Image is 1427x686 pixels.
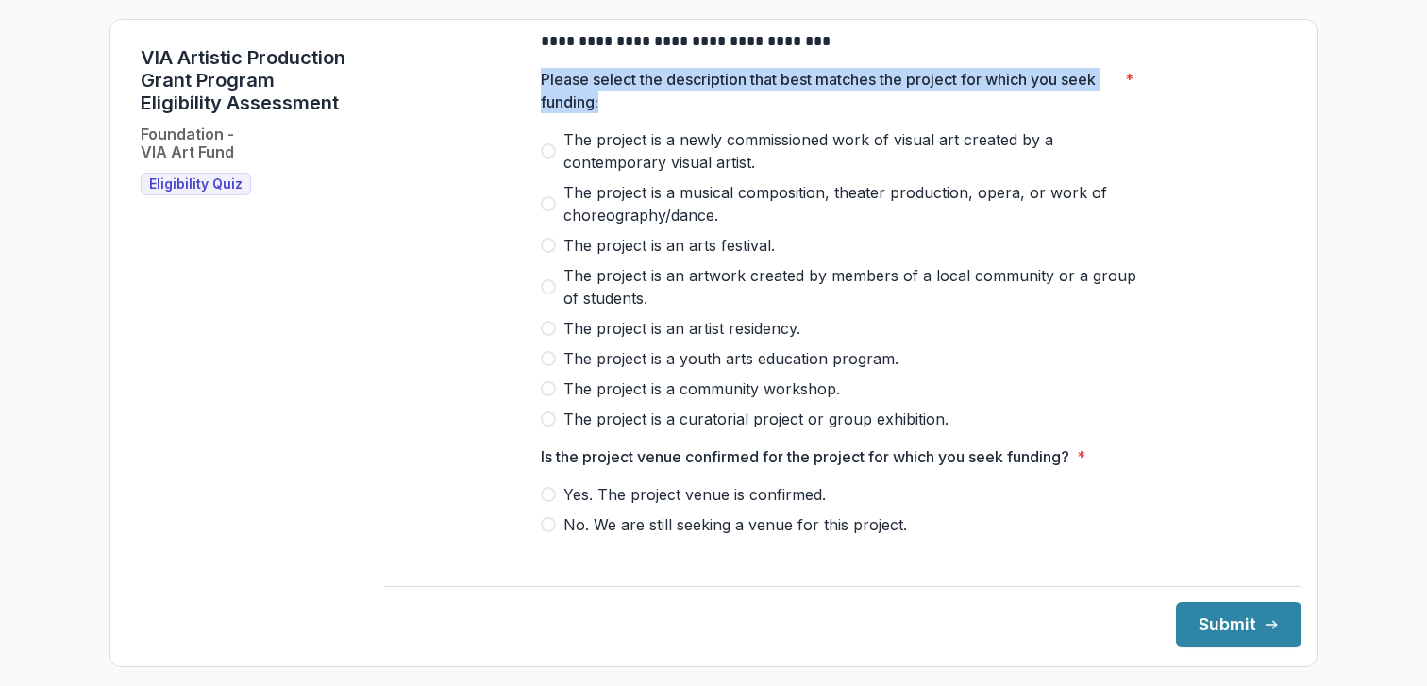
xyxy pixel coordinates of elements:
[1176,602,1301,647] button: Submit
[563,544,1145,589] span: Almost. We are in conversations with a venue (or multiple venues), but have yet to confirm the ve...
[541,445,1069,468] p: Is the project venue confirmed for the project for which you seek funding?
[563,264,1145,310] span: The project is an artwork created by members of a local community or a group of students.
[141,46,345,114] h1: VIA Artistic Production Grant Program Eligibility Assessment
[563,513,907,536] span: No. We are still seeking a venue for this project.
[149,176,243,192] span: Eligibility Quiz
[563,234,775,257] span: The project is an arts festival.
[563,128,1145,174] span: The project is a newly commissioned work of visual art created by a contemporary visual artist.
[141,125,234,161] h2: Foundation - VIA Art Fund
[541,68,1117,113] p: Please select the description that best matches the project for which you seek funding:
[563,483,826,506] span: Yes. The project venue is confirmed.
[563,408,949,430] span: The project is a curatorial project or group exhibition.
[563,377,840,400] span: The project is a community workshop.
[563,347,898,370] span: The project is a youth arts education program.
[563,317,800,340] span: The project is an artist residency.
[563,181,1145,226] span: The project is a musical composition, theater production, opera, or work of choreography/dance.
